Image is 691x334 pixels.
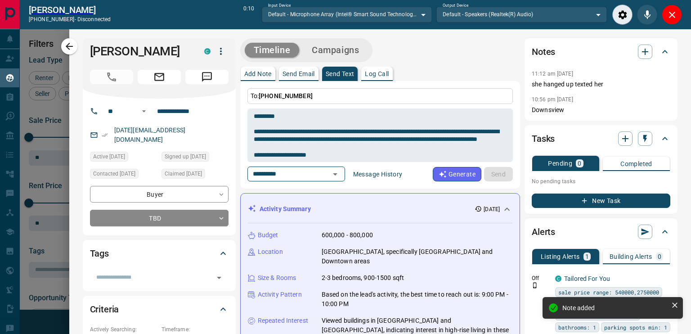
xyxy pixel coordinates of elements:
p: she hanged up texted her [532,80,670,89]
div: Tags [90,243,229,264]
h2: Tags [90,246,109,261]
p: Activity Summary [260,204,311,214]
button: Timeline [245,43,300,58]
h2: Tasks [532,131,555,146]
p: Building Alerts [610,253,652,260]
p: [DATE] [484,205,500,213]
a: [DATE][EMAIL_ADDRESS][DOMAIN_NAME] [114,126,186,143]
div: Default - Speakers (Realtek(R) Audio) [436,7,607,22]
svg: Email Verified [102,132,108,138]
label: Output Device [443,3,468,9]
p: 600,000 - 800,000 [322,230,373,240]
h1: [PERSON_NAME] [90,44,191,59]
div: Audio Settings [612,5,633,25]
p: Timeframe: [162,325,229,334]
button: Message History [348,167,408,181]
p: Log Call [365,71,389,77]
div: Fri Aug 15 2025 [90,152,157,164]
p: To: [247,88,513,104]
p: Pending [548,160,572,167]
div: Fri Aug 15 2025 [162,152,229,164]
button: Open [329,168,341,181]
span: Call [90,70,133,84]
p: 0:10 [243,5,254,25]
span: [PHONE_NUMBER] [259,92,313,99]
p: [PHONE_NUMBER] - [29,15,111,23]
p: Based on the lead's activity, the best time to reach out is: 9:00 PM - 10:00 PM [322,290,512,309]
p: 1 [585,253,589,260]
p: 0 [578,160,581,167]
p: Budget [258,230,278,240]
button: Open [213,271,225,284]
p: Send Email [283,71,315,77]
span: Active [DATE] [93,152,125,161]
p: Listing Alerts [541,253,580,260]
p: Completed [620,161,652,167]
div: Default - Microphone Array (Intel® Smart Sound Technology for Digital Microphones) [262,7,432,22]
div: Fri Aug 15 2025 [90,169,157,181]
p: No pending tasks [532,175,670,188]
p: 2-3 bedrooms, 900-1500 sqft [322,273,404,283]
div: Close [662,5,682,25]
span: disconnected [77,16,111,23]
p: Repeated Interest [258,316,308,325]
div: Note added [562,304,668,311]
p: Add Note [244,71,272,77]
p: Off [532,274,550,282]
h2: [PERSON_NAME] [29,5,111,15]
div: condos.ca [555,275,561,282]
span: sale price range: 540000,2750000 [558,288,659,297]
button: Open [139,106,149,117]
p: 0 [658,253,661,260]
button: New Task [532,194,670,208]
p: Location [258,247,283,257]
div: Criteria [90,298,229,320]
h2: Alerts [532,225,555,239]
button: Campaigns [303,43,368,58]
p: Send Text [326,71,354,77]
h2: Criteria [90,302,119,316]
span: Message [185,70,229,84]
span: Email [138,70,181,84]
p: Downsview [532,105,670,115]
h2: Notes [532,45,555,59]
p: [GEOGRAPHIC_DATA], specifically [GEOGRAPHIC_DATA] and Downtown areas [322,247,512,266]
div: Buyer [90,186,229,203]
p: 10:56 pm [DATE] [532,96,573,103]
p: Actively Searching: [90,325,157,334]
span: Signed up [DATE] [165,152,206,161]
label: Input Device [268,3,291,9]
span: Claimed [DATE] [165,169,202,178]
div: Activity Summary[DATE] [248,201,512,217]
div: condos.ca [204,48,211,54]
div: Fri Aug 15 2025 [162,169,229,181]
div: TBD [90,210,229,226]
div: Mute [637,5,657,25]
p: 11:12 am [DATE] [532,71,573,77]
div: Tasks [532,128,670,149]
div: Notes [532,41,670,63]
a: Tailored For You [564,275,610,282]
p: Activity Pattern [258,290,302,299]
span: Contacted [DATE] [93,169,135,178]
div: Alerts [532,221,670,243]
svg: Push Notification Only [532,282,538,289]
p: Size & Rooms [258,273,296,283]
button: Generate [433,167,481,181]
